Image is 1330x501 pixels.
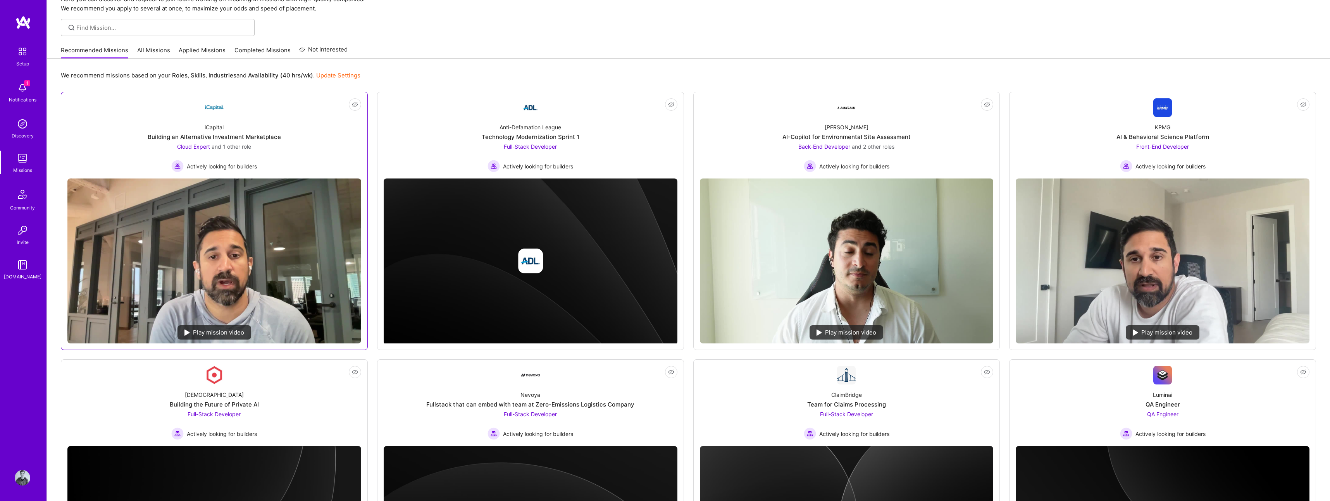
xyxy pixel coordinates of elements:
img: Actively looking for builders [488,427,500,440]
a: Company LogoAnti-Defamation LeagueTechnology Modernization Sprint 1Full-Stack Developer Actively ... [384,98,677,172]
img: Actively looking for builders [1120,160,1132,172]
span: Cloud Expert [177,143,210,150]
div: Community [10,204,35,212]
div: Missions [13,166,32,174]
a: Company Logo[PERSON_NAME]AI-Copilot for Environmental Site AssessmentBack-End Developer and 2 oth... [700,98,994,172]
b: Roles [172,72,188,79]
div: ClaimBridge [831,391,862,399]
span: Full-Stack Developer [504,411,557,417]
img: cover [384,178,677,344]
div: Invite [17,238,29,246]
img: Actively looking for builders [804,160,816,172]
img: Actively looking for builders [488,160,500,172]
img: play [817,329,822,336]
img: Actively looking for builders [171,160,184,172]
div: Nevoya [520,391,540,399]
a: Company LogoClaimBridgeTeam for Claims ProcessingFull-Stack Developer Actively looking for builde... [700,366,994,440]
span: Actively looking for builders [187,430,257,438]
img: bell [15,80,30,96]
div: Luminai [1153,391,1172,399]
img: Invite [15,223,30,238]
div: iCapital [205,123,224,131]
a: Completed Missions [234,46,291,59]
img: User Avatar [15,470,30,486]
i: icon EyeClosed [352,101,358,108]
div: AI & Behavioral Science Platform [1116,133,1209,141]
img: No Mission [67,178,361,343]
span: QA Engineer [1147,411,1178,417]
img: No Mission [1016,178,1309,343]
span: Actively looking for builders [503,162,573,170]
img: Actively looking for builders [804,427,816,440]
i: icon SearchGrey [67,23,76,32]
span: Full-Stack Developer [188,411,241,417]
img: guide book [15,257,30,273]
div: [DOMAIN_NAME] [4,273,41,281]
i: icon EyeClosed [984,369,990,375]
i: icon EyeClosed [1300,369,1306,375]
span: Actively looking for builders [187,162,257,170]
div: Building the Future of Private AI [170,400,259,408]
img: Company Logo [837,366,856,384]
img: play [184,329,190,336]
i: icon EyeClosed [984,101,990,108]
a: Company LogoLuminaiQA EngineerQA Engineer Actively looking for buildersActively looking for builders [1016,366,1309,440]
span: Actively looking for builders [503,430,573,438]
div: Building an Alternative Investment Marketplace [148,133,281,141]
span: Front-End Developer [1136,143,1189,150]
div: Fullstack that can embed with team at Zero-Emissions Logistics Company [426,400,634,408]
img: Company Logo [837,98,856,117]
img: setup [14,43,31,60]
img: Company Logo [205,98,224,117]
span: Actively looking for builders [1135,430,1206,438]
img: Community [13,185,32,204]
div: Team for Claims Processing [807,400,886,408]
a: All Missions [137,46,170,59]
div: Discovery [12,132,34,140]
img: logo [16,15,31,29]
span: Full-Stack Developer [504,143,557,150]
a: Update Settings [316,72,360,79]
img: Company logo [518,249,543,273]
div: Play mission video [810,325,883,340]
img: Company Logo [521,366,540,384]
div: Technology Modernization Sprint 1 [482,133,579,141]
img: Company Logo [1153,366,1172,384]
div: Play mission video [177,325,251,340]
i: icon EyeClosed [668,101,674,108]
div: Play mission video [1126,325,1199,340]
a: Recommended Missions [61,46,128,59]
i: icon EyeClosed [1300,101,1306,108]
img: Company Logo [521,98,540,117]
div: KPMG [1155,123,1170,131]
span: Actively looking for builders [819,162,889,170]
img: Company Logo [1153,98,1172,117]
img: Actively looking for builders [1120,427,1132,440]
img: No Mission [700,178,994,343]
a: Company LogoKPMGAI & Behavioral Science PlatformFront-End Developer Actively looking for builders... [1016,98,1309,172]
div: Notifications [9,96,36,104]
input: Find Mission... [76,24,249,32]
a: Applied Missions [179,46,226,59]
img: play [1133,329,1138,336]
div: Setup [16,60,29,68]
b: Industries [208,72,236,79]
div: QA Engineer [1146,400,1180,408]
div: AI-Copilot for Environmental Site Assessment [782,133,911,141]
img: Company Logo [205,366,224,384]
span: Actively looking for builders [819,430,889,438]
div: [DEMOGRAPHIC_DATA] [185,391,244,399]
span: and 1 other role [212,143,251,150]
img: discovery [15,116,30,132]
a: Company LogoiCapitalBuilding an Alternative Investment MarketplaceCloud Expert and 1 other roleAc... [67,98,361,172]
img: teamwork [15,151,30,166]
a: Company Logo[DEMOGRAPHIC_DATA]Building the Future of Private AIFull-Stack Developer Actively look... [67,366,361,440]
p: We recommend missions based on your , , and . [61,71,360,79]
a: Not Interested [299,45,348,59]
i: icon EyeClosed [668,369,674,375]
a: Company LogoNevoyaFullstack that can embed with team at Zero-Emissions Logistics CompanyFull-Stac... [384,366,677,440]
b: Skills [191,72,205,79]
span: 1 [24,80,30,86]
span: Actively looking for builders [1135,162,1206,170]
span: and 2 other roles [852,143,894,150]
